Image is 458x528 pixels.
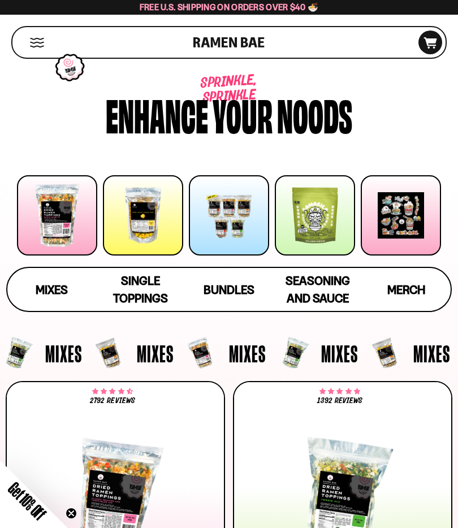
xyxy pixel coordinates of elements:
span: Free U.S. Shipping on Orders over $40 🍜 [140,2,319,12]
span: 1392 reviews [317,397,362,405]
span: 2792 reviews [90,397,135,405]
span: Mixes [321,341,358,365]
a: Merch [362,268,451,311]
span: Seasoning and Sauce [286,274,350,305]
span: Mixes [36,283,68,297]
div: your [213,94,273,135]
span: Mixes [45,341,82,365]
a: Bundles [185,268,274,311]
span: Mixes [413,341,450,365]
div: Enhance [106,94,208,135]
span: Merch [387,283,425,297]
span: 4.76 stars [319,389,360,394]
a: Mixes [7,268,96,311]
span: Mixes [229,341,266,365]
a: Single Toppings [96,268,185,311]
a: Seasoning and Sauce [273,268,362,311]
span: Mixes [137,341,174,365]
div: noods [277,94,352,135]
span: 4.68 stars [92,389,132,394]
button: Close teaser [66,508,77,519]
span: Single Toppings [113,274,168,305]
span: Get 10% Off [5,479,49,523]
button: Mobile Menu Trigger [29,38,45,47]
span: Bundles [204,283,254,297]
